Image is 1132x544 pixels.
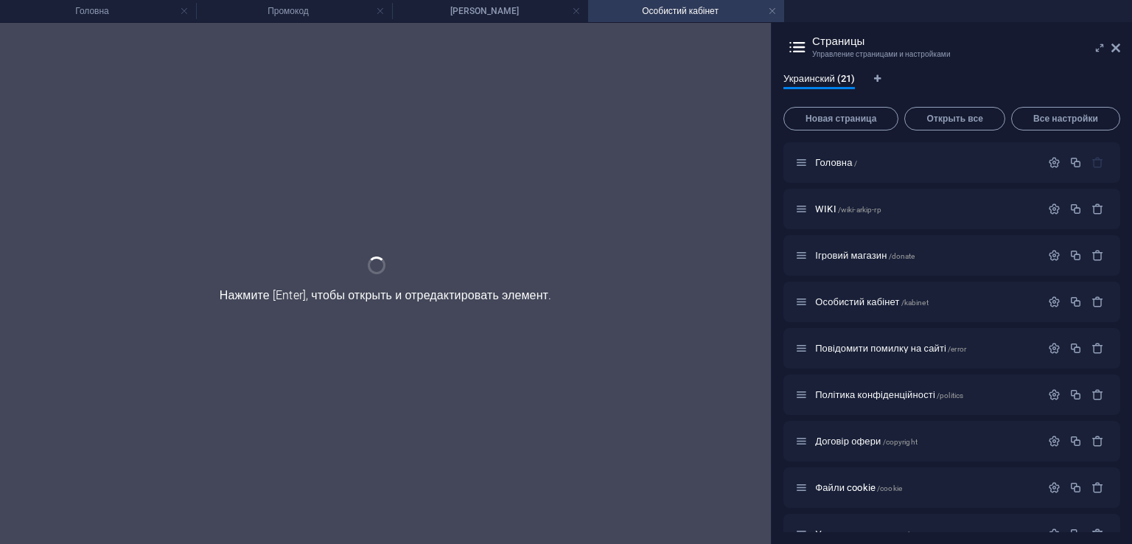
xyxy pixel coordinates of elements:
[1069,528,1082,540] div: Копировать
[883,438,918,446] span: /copyright
[811,297,1041,307] div: Особистий кабінет/kabinet
[889,252,915,260] span: /donate
[811,344,1041,353] div: Повідомити помилку на сайті/error
[815,250,915,261] span: Нажмите, чтобы открыть страницу
[1048,528,1061,540] div: Настройки
[811,390,1041,400] div: Політика конфіденційності/politics
[1048,342,1061,355] div: Настройки
[904,107,1005,130] button: Открыть все
[815,157,857,168] span: Нажмите, чтобы открыть страницу
[1069,435,1082,447] div: Копировать
[1011,107,1120,130] button: Все настройки
[815,482,902,493] span: Нажмите, чтобы открыть страницу
[812,35,1120,48] h2: Страницы
[1069,156,1082,169] div: Копировать
[790,114,892,123] span: Новая страница
[812,48,1091,61] h3: Управление страницами и настройками
[783,73,1120,101] div: Языковые вкладки
[815,203,881,215] span: Нажмите, чтобы открыть страницу
[948,345,966,353] span: /error
[1048,203,1061,215] div: Настройки
[1069,481,1082,494] div: Копировать
[1048,156,1061,169] div: Настройки
[1048,296,1061,308] div: Настройки
[1069,388,1082,401] div: Копировать
[588,3,784,19] h4: Особистий кабінет
[196,3,392,19] h4: Промокод
[811,529,1041,539] div: Угода користувача/please
[1091,249,1104,262] div: Удалить
[811,158,1041,167] div: Головна/
[1091,528,1104,540] div: Удалить
[1091,296,1104,308] div: Удалить
[1048,481,1061,494] div: Настройки
[783,70,855,91] span: Украинский (21)
[783,107,898,130] button: Новая страница
[811,204,1041,214] div: WIKI/wiki-arkip-rp
[854,159,857,167] span: /
[1048,388,1061,401] div: Настройки
[1091,388,1104,401] div: Удалить
[1069,296,1082,308] div: Копировать
[911,114,998,123] span: Открыть все
[1048,435,1061,447] div: Настройки
[1091,203,1104,215] div: Удалить
[1069,203,1082,215] div: Копировать
[901,299,929,307] span: /kabinet
[877,484,902,492] span: /cookie
[901,531,925,539] span: /please
[1048,249,1061,262] div: Настройки
[1091,481,1104,494] div: Удалить
[1069,342,1082,355] div: Копировать
[815,389,963,400] span: Нажмите, чтобы открыть страницу
[811,436,1041,446] div: Договір офери/copyright
[811,483,1041,492] div: Файли cookie/cookie
[811,251,1041,260] div: Ігровий магазин/donate
[1091,435,1104,447] div: Удалить
[815,436,918,447] span: Нажмите, чтобы открыть страницу
[1091,156,1104,169] div: Стартовую страницу нельзя удалить
[392,3,588,19] h4: [PERSON_NAME]
[937,391,963,400] span: /politics
[1091,342,1104,355] div: Удалить
[838,206,881,214] span: /wiki-arkip-rp
[815,343,966,354] span: Нажмите, чтобы открыть страницу
[1069,249,1082,262] div: Копировать
[815,296,929,307] span: Нажмите, чтобы открыть страницу
[1018,114,1114,123] span: Все настройки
